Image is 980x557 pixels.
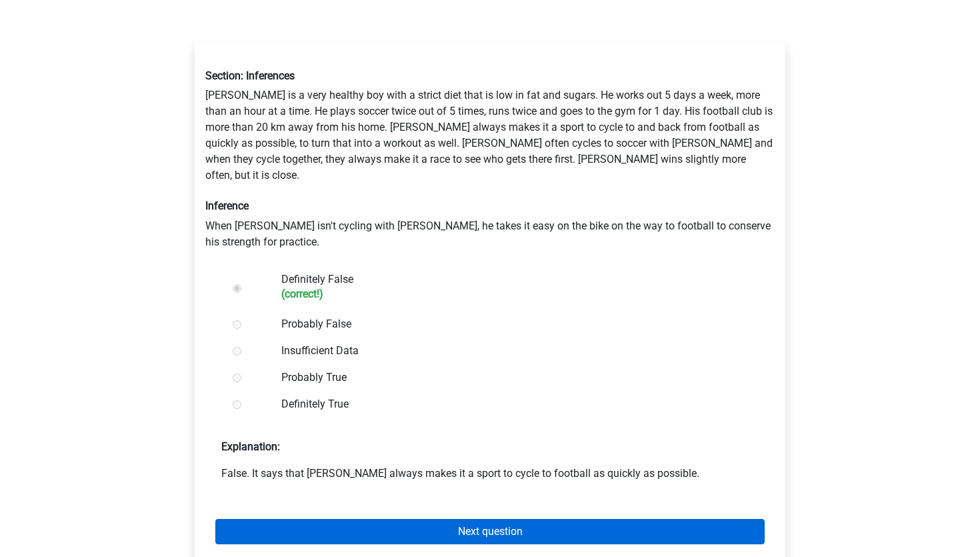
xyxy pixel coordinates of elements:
p: False. It says that [PERSON_NAME] always makes it a sport to cycle to football as quickly as poss... [221,466,759,482]
h6: (correct!) [281,288,743,300]
h6: Inference [205,199,775,212]
label: Definitely False [281,271,743,300]
a: Next question [215,519,765,544]
label: Definitely True [281,396,743,412]
label: Probably False [281,316,743,332]
strong: Explanation: [221,440,280,453]
label: Probably True [281,370,743,386]
label: Insufficient Data [281,343,743,359]
h6: Section: Inferences [205,69,775,82]
div: [PERSON_NAME] is a very healthy boy with a strict diet that is low in fat and sugars. He works ou... [195,59,785,260]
